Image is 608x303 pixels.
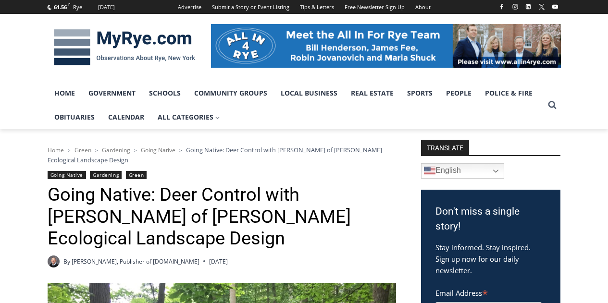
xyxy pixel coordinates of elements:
a: Schools [142,81,187,105]
a: Linkedin [522,1,534,12]
nav: Primary Navigation [48,81,544,130]
a: Government [82,81,142,105]
button: View Search Form [544,97,561,114]
a: Home [48,81,82,105]
a: Home [48,146,64,154]
a: YouTube [549,1,561,12]
a: Calendar [101,105,151,129]
h3: Don't miss a single story! [435,204,546,234]
div: [DATE] [98,3,115,12]
a: Green [74,146,91,154]
a: Community Groups [187,81,274,105]
label: Email Address [435,283,542,301]
a: People [439,81,478,105]
a: Obituaries [48,105,101,129]
a: Local Business [274,81,344,105]
time: [DATE] [209,257,228,266]
span: 61.56 [54,3,67,11]
h1: Going Native: Deer Control with [PERSON_NAME] of [PERSON_NAME] Ecological Landscape Design [48,184,396,250]
img: en [424,165,435,177]
a: Police & Fire [478,81,539,105]
a: Real Estate [344,81,400,105]
span: F [68,2,70,7]
div: Rye [73,3,82,12]
a: All Categories [151,105,227,129]
span: > [179,147,182,154]
span: Going Native: Deer Control with [PERSON_NAME] of [PERSON_NAME] Ecological Landscape Design [48,145,382,164]
span: All Categories [158,112,220,122]
a: Gardening [102,146,130,154]
a: Facebook [496,1,508,12]
a: X [536,1,547,12]
p: Stay informed. Stay inspired. Sign up now for our daily newsletter. [435,242,546,276]
span: > [68,147,71,154]
img: MyRye.com [48,23,201,73]
nav: Breadcrumbs [48,145,396,165]
a: Instagram [509,1,521,12]
a: Sports [400,81,439,105]
img: All in for Rye [211,24,561,67]
strong: TRANSLATE [421,140,469,155]
a: Gardening [90,171,122,179]
span: By [63,257,70,266]
a: Green [126,171,147,179]
span: > [95,147,98,154]
a: English [421,163,504,179]
a: Going Native [141,146,175,154]
a: Going Native [48,171,86,179]
a: [PERSON_NAME], Publisher of [DOMAIN_NAME] [72,257,199,266]
a: Author image [48,255,60,267]
span: > [134,147,137,154]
